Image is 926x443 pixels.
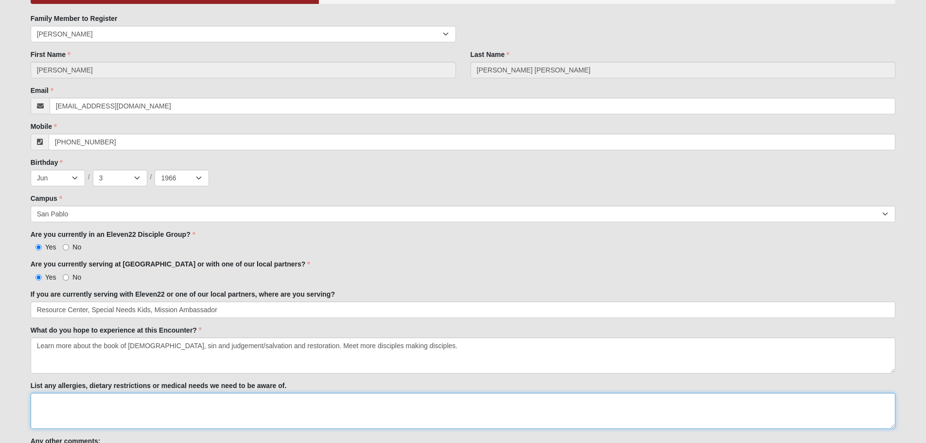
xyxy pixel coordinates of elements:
[31,14,118,23] label: Family Member to Register
[88,172,90,183] span: /
[471,50,510,59] label: Last Name
[31,86,53,95] label: Email
[31,50,70,59] label: First Name
[63,244,69,250] input: No
[35,274,42,281] input: Yes
[31,122,57,131] label: Mobile
[72,273,81,281] span: No
[31,230,195,239] label: Are you currently in an Eleven22 Disciple Group?
[45,243,56,251] span: Yes
[31,381,287,390] label: List any allergies, dietary restrictions or medical needs we need to be aware of.
[31,158,63,167] label: Birthday
[31,325,202,335] label: What do you hope to experience at this Encounter?
[150,172,152,183] span: /
[35,244,42,250] input: Yes
[31,194,62,203] label: Campus
[31,259,311,269] label: Are you currently serving at [GEOGRAPHIC_DATA] or with one of our local partners?
[31,289,335,299] label: If you are currently serving with Eleven22 or one of our local partners, where are you serving?
[45,273,56,281] span: Yes
[63,274,69,281] input: No
[72,243,81,251] span: No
